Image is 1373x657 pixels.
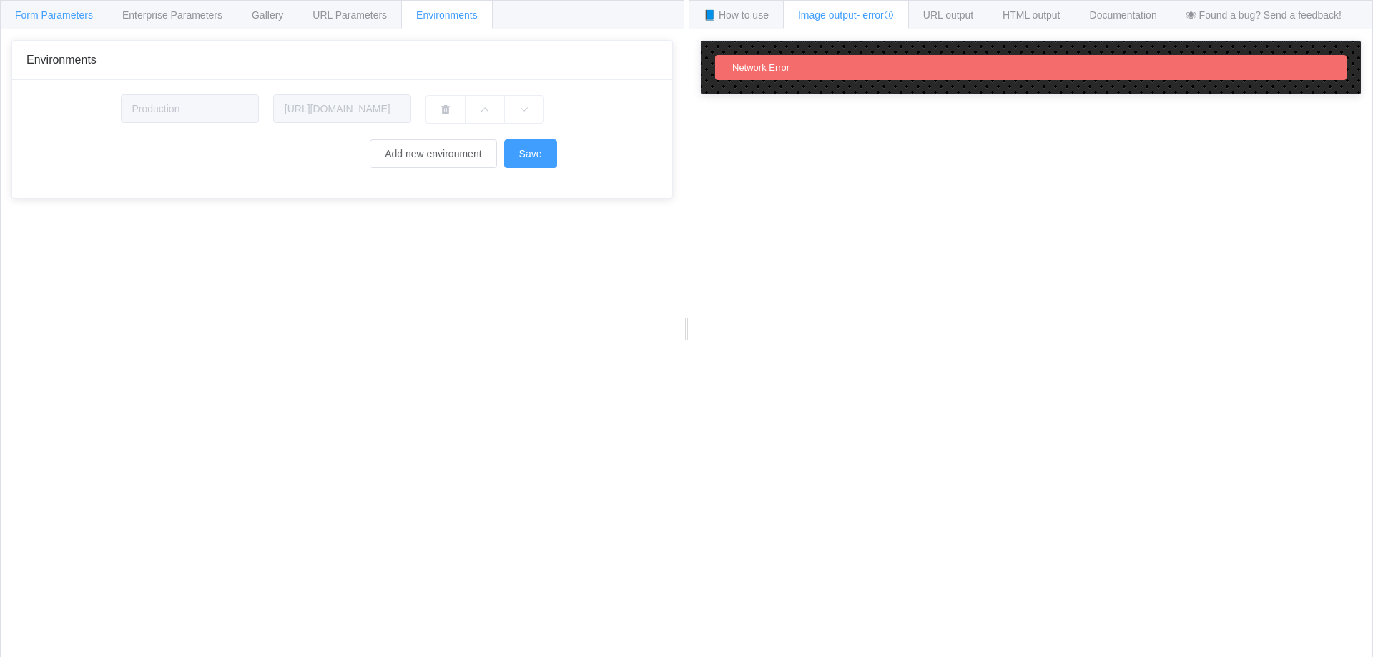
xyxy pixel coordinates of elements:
[252,9,283,21] span: Gallery
[504,139,557,168] button: Save
[370,139,496,168] button: Add new environment
[519,148,542,159] span: Save
[1090,9,1157,21] span: Documentation
[15,9,93,21] span: Form Parameters
[923,9,973,21] span: URL output
[416,9,478,21] span: Environments
[1003,9,1060,21] span: HTML output
[798,9,894,21] span: Image output
[704,9,769,21] span: 📘 How to use
[26,54,97,66] span: Environments
[122,9,222,21] span: Enterprise Parameters
[732,62,789,73] span: Network Error
[1186,9,1342,21] span: 🕷 Found a bug? Send a feedback!
[313,9,387,21] span: URL Parameters
[857,9,894,21] span: - error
